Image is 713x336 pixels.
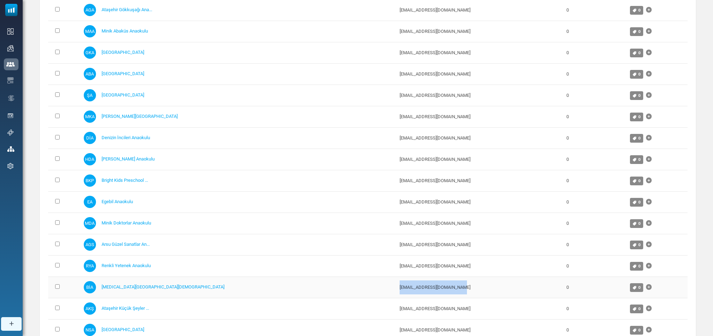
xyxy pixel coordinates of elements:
[6,62,15,67] img: contacts-icon-active.svg
[646,152,652,166] a: Add Tag
[646,238,652,252] a: Add Tag
[396,191,563,213] td: [EMAIL_ADDRESS][DOMAIN_NAME]
[646,216,652,230] a: Add Tag
[630,113,643,121] a: 0
[563,277,626,298] td: 0
[563,42,626,63] td: 0
[102,7,152,12] a: Ataşehir Gökkuşağı Ana...
[630,219,643,228] a: 0
[563,149,626,170] td: 0
[84,4,96,16] span: AGA
[630,91,643,100] a: 0
[646,302,652,316] a: Add Tag
[646,195,652,209] a: Add Tag
[102,327,144,332] a: [GEOGRAPHIC_DATA]
[7,129,14,136] img: support-icon.svg
[630,198,643,207] a: 0
[646,3,652,17] a: Add Tag
[638,221,641,226] span: 0
[84,324,96,336] span: NSA
[102,178,148,183] a: Bright Kids Preschool ...
[638,50,641,55] span: 0
[7,113,14,119] img: landing_pages.svg
[563,85,626,106] td: 0
[563,213,626,234] td: 0
[102,50,144,55] a: [GEOGRAPHIC_DATA]
[630,70,643,79] a: 0
[102,92,144,98] a: [GEOGRAPHIC_DATA]
[638,285,641,290] span: 0
[396,21,563,42] td: [EMAIL_ADDRESS][DOMAIN_NAME]
[84,153,96,165] span: HDA
[638,306,641,311] span: 0
[84,89,96,101] span: ŞA
[396,170,563,191] td: [EMAIL_ADDRESS][DOMAIN_NAME]
[84,174,96,187] span: BKP
[84,302,96,315] span: AKŞ
[638,328,641,333] span: 0
[102,220,151,226] a: Minik Doktorlar Anaokulu
[84,196,96,208] span: EA
[638,29,641,34] span: 0
[396,85,563,106] td: [EMAIL_ADDRESS][DOMAIN_NAME]
[396,277,563,298] td: [EMAIL_ADDRESS][DOMAIN_NAME]
[563,106,626,127] td: 0
[102,306,149,311] a: Ataşehir Küçük Şeyler ...
[630,49,643,57] a: 0
[396,213,563,234] td: [EMAIL_ADDRESS][DOMAIN_NAME]
[396,255,563,277] td: [EMAIL_ADDRESS][DOMAIN_NAME]
[396,42,563,63] td: [EMAIL_ADDRESS][DOMAIN_NAME]
[563,170,626,191] td: 0
[646,110,652,124] a: Add Tag
[7,45,14,51] img: campaigns-icon.png
[102,135,150,140] a: Denizin İncileri Anaokulu
[84,132,96,144] span: DİA
[102,284,224,289] a: [MEDICAL_DATA][GEOGRAPHIC_DATA][DEMOGRAPHIC_DATA]
[563,255,626,277] td: 0
[84,281,96,293] span: BİA
[638,72,641,77] span: 0
[638,114,641,119] span: 0
[646,67,652,81] a: Add Tag
[7,163,14,169] img: settings-icon.svg
[638,178,641,183] span: 0
[102,199,133,204] a: Egebil Anaokulu
[630,326,643,335] a: 0
[102,242,150,247] a: Arsu Güzel Sanatlar An...
[638,136,641,141] span: 0
[638,264,641,269] span: 0
[630,262,643,271] a: 0
[102,114,178,119] a: [PERSON_NAME][GEOGRAPHIC_DATA]
[84,110,96,123] span: MKA
[84,238,96,251] span: AGS
[102,156,155,162] a: [PERSON_NAME] Anaokulu
[396,149,563,170] td: [EMAIL_ADDRESS][DOMAIN_NAME]
[630,155,643,164] a: 0
[396,127,563,149] td: [EMAIL_ADDRESS][DOMAIN_NAME]
[396,234,563,255] td: [EMAIL_ADDRESS][DOMAIN_NAME]
[563,63,626,85] td: 0
[630,305,643,313] a: 0
[396,298,563,319] td: [EMAIL_ADDRESS][DOMAIN_NAME]
[630,177,643,185] a: 0
[563,234,626,255] td: 0
[646,280,652,294] a: Add Tag
[7,77,14,84] img: email-templates-icon.svg
[646,88,652,102] a: Add Tag
[630,27,643,36] a: 0
[5,4,17,16] img: mailsoftly_icon_blue_white.svg
[84,260,96,272] span: RYA
[84,25,96,37] span: MAA
[646,131,652,145] a: Add Tag
[7,28,14,35] img: dashboard-icon.svg
[630,283,643,292] a: 0
[563,127,626,149] td: 0
[646,24,652,38] a: Add Tag
[7,94,15,102] img: workflow.svg
[630,241,643,249] a: 0
[396,106,563,127] td: [EMAIL_ADDRESS][DOMAIN_NAME]
[84,47,96,59] span: GKA
[102,71,144,76] a: [GEOGRAPHIC_DATA]
[563,191,626,213] td: 0
[638,8,641,13] span: 0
